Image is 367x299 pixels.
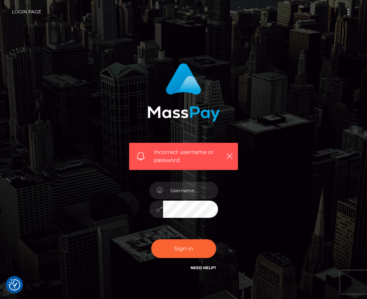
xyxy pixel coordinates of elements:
[9,279,20,291] button: Consent Preferences
[341,7,355,17] button: Toggle navigation
[154,148,222,164] span: Incorrect username or password.
[147,63,220,122] img: MassPay Login
[191,265,216,270] a: Need Help?
[12,4,41,20] a: Login Page
[151,239,216,258] button: Sign in
[163,182,218,199] input: Username...
[9,279,20,291] img: Revisit consent button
